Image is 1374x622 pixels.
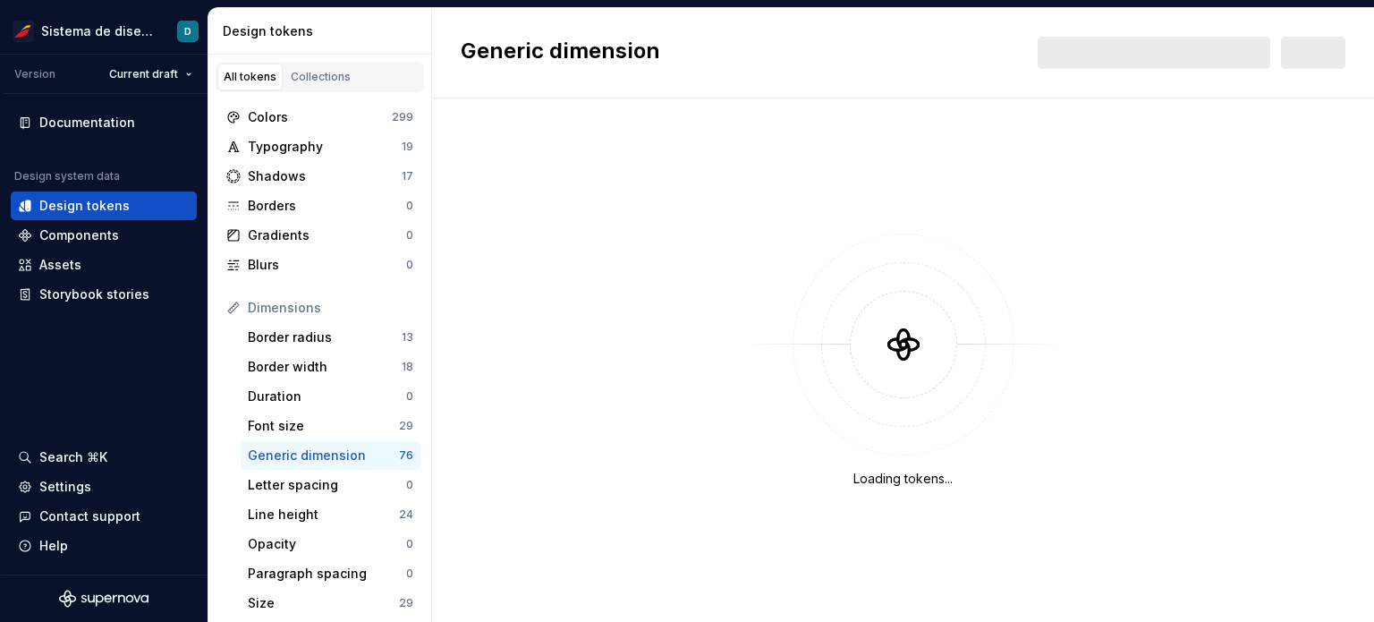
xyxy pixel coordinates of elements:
div: Gradients [248,226,406,244]
a: Components [11,221,197,250]
div: Version [14,67,55,81]
div: 0 [406,537,413,551]
div: 0 [406,478,413,492]
div: Font size [248,417,399,435]
div: Dimensions [248,299,413,317]
div: Border radius [248,328,402,346]
div: Assets [39,256,81,274]
a: Generic dimension76 [241,441,420,470]
a: Design tokens [11,192,197,220]
a: Borders0 [219,192,420,220]
a: Border radius13 [241,323,420,352]
div: Settings [39,478,91,496]
div: Colors [248,108,392,126]
div: Design system data [14,169,120,183]
div: Size [248,594,399,612]
div: Blurs [248,256,406,274]
div: Collections [291,70,351,84]
a: Settings [11,473,197,501]
a: Paragraph spacing0 [241,559,420,588]
div: 19 [402,140,413,154]
div: Opacity [248,535,406,553]
div: 299 [392,110,413,124]
div: 29 [399,419,413,433]
span: Current draft [109,67,178,81]
div: Typography [248,138,402,156]
a: Shadows17 [219,162,420,191]
div: 13 [402,330,413,345]
a: Letter spacing0 [241,471,420,499]
div: Borders [248,197,406,215]
div: 0 [406,389,413,404]
div: Contact support [39,507,140,525]
div: Generic dimension [248,447,399,464]
a: Storybook stories [11,280,197,309]
div: 0 [406,199,413,213]
a: Border width18 [241,353,420,381]
div: Help [39,537,68,555]
div: Line height [248,506,399,524]
div: Search ⌘K [39,448,107,466]
div: Loading tokens... [853,470,953,488]
a: Duration0 [241,382,420,411]
a: Gradients0 [219,221,420,250]
div: 0 [406,228,413,243]
img: 55604660-494d-44a9-beb2-692398e9940a.png [13,21,34,42]
div: 0 [406,567,413,581]
div: Design tokens [39,197,130,215]
button: Search ⌘K [11,443,197,472]
a: Size29 [241,589,420,618]
button: Current draft [101,62,200,87]
div: Border width [248,358,402,376]
a: Blurs0 [219,251,420,279]
div: 76 [399,448,413,463]
div: Shadows [248,167,402,185]
div: D [184,24,191,38]
div: Letter spacing [248,476,406,494]
a: Typography19 [219,132,420,161]
div: 29 [399,596,413,610]
div: 0 [406,258,413,272]
div: Documentation [39,114,135,132]
div: Duration [248,388,406,405]
div: Paragraph spacing [248,565,406,583]
div: Storybook stories [39,285,149,303]
div: 17 [402,169,413,183]
button: Sistema de diseño IberiaD [4,12,204,50]
div: All tokens [224,70,276,84]
div: 24 [399,507,413,522]
svg: Supernova Logo [59,590,148,608]
a: Colors299 [219,103,420,132]
button: Help [11,532,197,560]
a: Assets [11,251,197,279]
div: Components [39,226,119,244]
a: Opacity0 [241,530,420,558]
div: 18 [402,360,413,374]
a: Font size29 [241,412,420,440]
a: Documentation [11,108,197,137]
div: Design tokens [223,22,424,40]
a: Line height24 [241,500,420,529]
h2: Generic dimension [461,37,660,69]
div: Sistema de diseño Iberia [41,22,156,40]
button: Contact support [11,502,197,531]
